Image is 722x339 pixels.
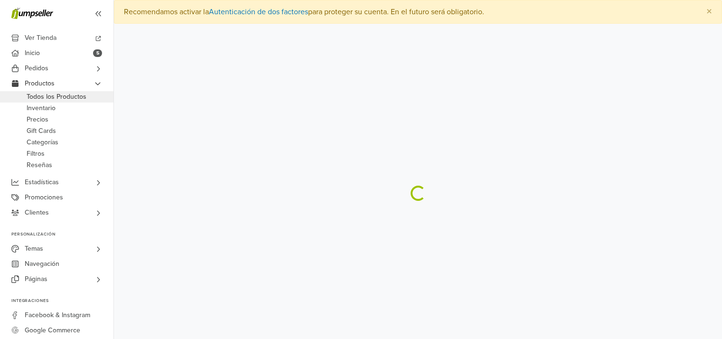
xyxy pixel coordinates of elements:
span: Gift Cards [27,125,56,137]
span: Facebook & Instagram [25,308,90,323]
span: Inicio [25,46,40,61]
span: Reseñas [27,160,52,171]
span: × [706,5,712,19]
span: Páginas [25,272,47,287]
span: Google Commerce [25,323,80,338]
span: Promociones [25,190,63,205]
span: Ver Tienda [25,30,56,46]
span: Productos [25,76,55,91]
span: Navegación [25,256,59,272]
span: Precios [27,114,48,125]
p: Integraciones [11,298,113,304]
span: Temas [25,241,43,256]
span: Clientes [25,205,49,220]
span: Todos los Productos [27,91,86,103]
span: Filtros [27,148,45,160]
span: Estadísticas [25,175,59,190]
button: Close [697,0,722,23]
a: Autenticación de dos factores [209,7,308,17]
p: Personalización [11,232,113,237]
span: Pedidos [25,61,48,76]
span: 5 [93,49,102,57]
span: Inventario [27,103,56,114]
span: Categorías [27,137,58,148]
